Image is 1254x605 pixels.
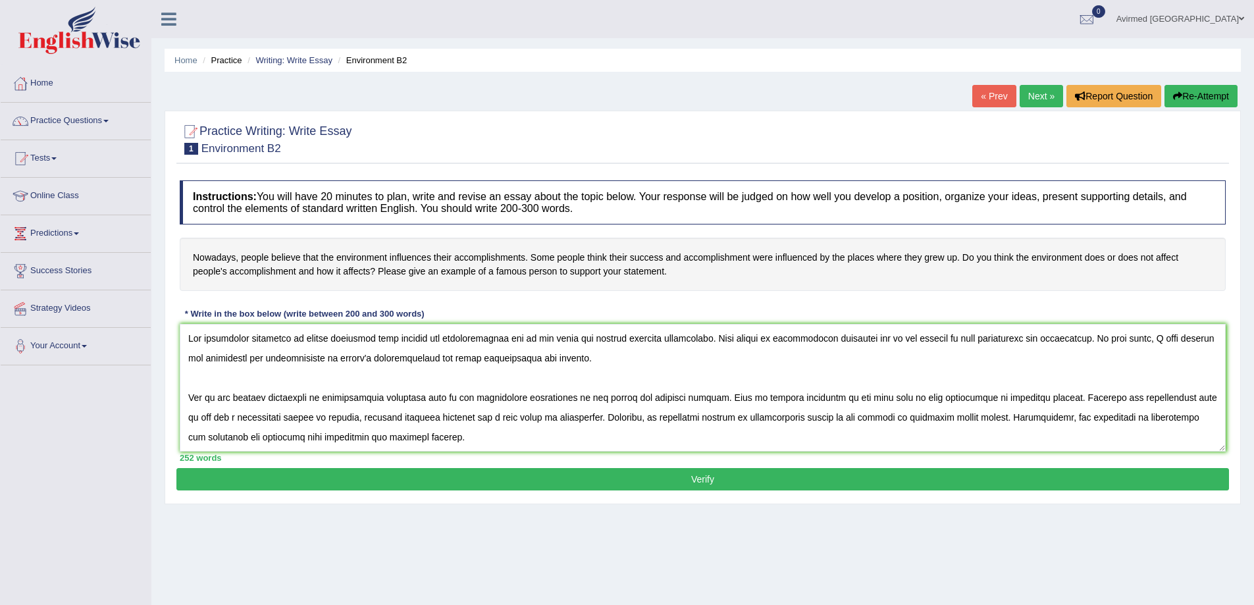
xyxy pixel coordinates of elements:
[255,55,332,65] a: Writing: Write Essay
[1,178,151,211] a: Online Class
[180,307,429,320] div: * Write in the box below (write between 200 and 300 words)
[1,290,151,323] a: Strategy Videos
[1,215,151,248] a: Predictions
[1,328,151,361] a: Your Account
[1,65,151,98] a: Home
[180,238,1226,291] h4: Nowadays, people believe that the environment influences their accomplishments. Some people think...
[335,54,407,66] li: Environment B2
[1164,85,1238,107] button: Re-Attempt
[193,191,257,202] b: Instructions:
[1,253,151,286] a: Success Stories
[176,468,1229,490] button: Verify
[201,142,281,155] small: Environment B2
[1092,5,1105,18] span: 0
[199,54,242,66] li: Practice
[180,452,1226,464] div: 252 words
[184,143,198,155] span: 1
[1066,85,1161,107] button: Report Question
[1,103,151,136] a: Practice Questions
[180,122,352,155] h2: Practice Writing: Write Essay
[1020,85,1063,107] a: Next »
[972,85,1016,107] a: « Prev
[180,180,1226,224] h4: You will have 20 minutes to plan, write and revise an essay about the topic below. Your response ...
[1,140,151,173] a: Tests
[174,55,197,65] a: Home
